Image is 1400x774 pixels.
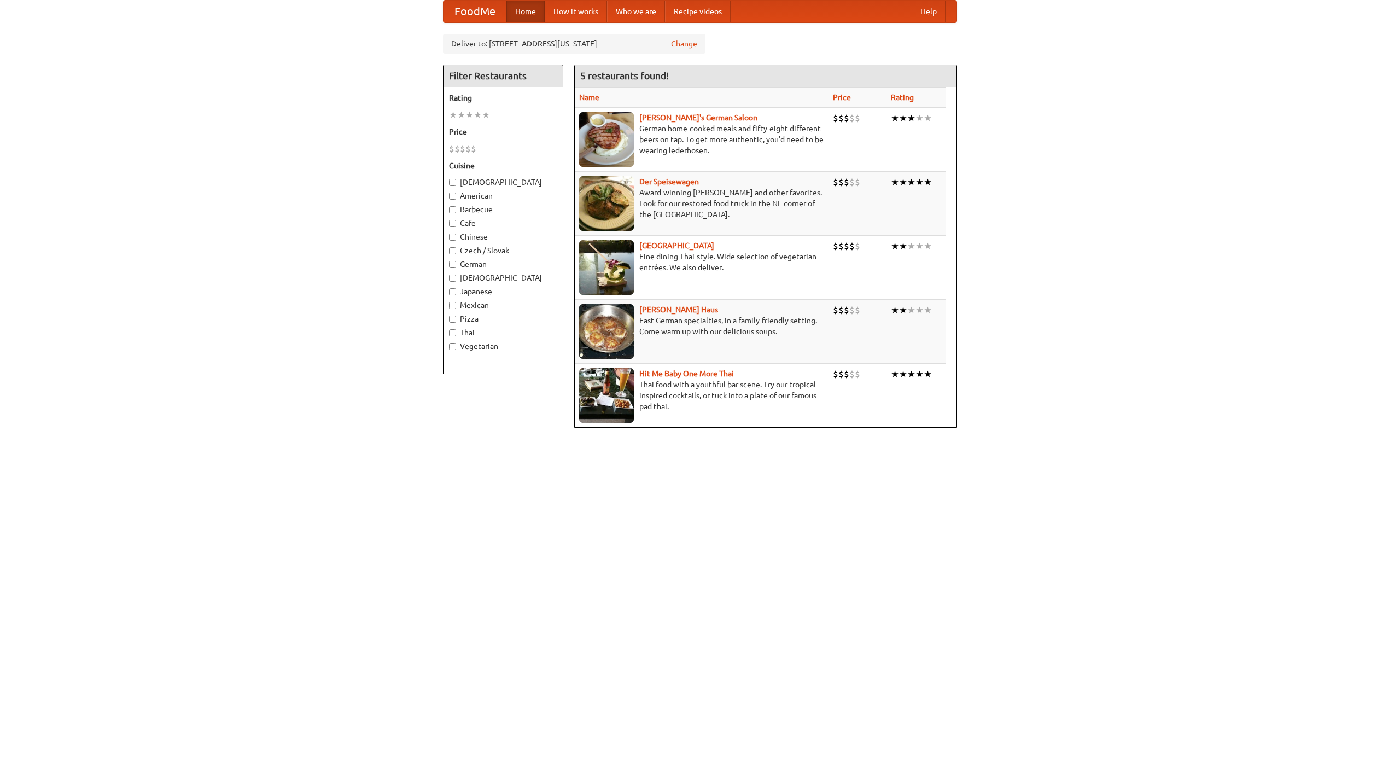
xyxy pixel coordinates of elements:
li: $ [465,143,471,155]
li: ★ [924,304,932,316]
label: German [449,259,557,270]
li: ★ [907,112,915,124]
li: ★ [907,304,915,316]
li: $ [454,143,460,155]
input: Mexican [449,302,456,309]
li: ★ [915,176,924,188]
li: ★ [907,368,915,380]
li: $ [838,368,844,380]
li: $ [855,112,860,124]
li: $ [833,240,838,252]
p: Fine dining Thai-style. Wide selection of vegetarian entrées. We also deliver. [579,251,824,273]
li: $ [838,112,844,124]
li: ★ [924,240,932,252]
li: ★ [891,240,899,252]
label: Vegetarian [449,341,557,352]
li: ★ [891,112,899,124]
li: $ [844,112,849,124]
li: ★ [457,109,465,121]
a: FoodMe [444,1,506,22]
li: $ [844,176,849,188]
b: [PERSON_NAME] Haus [639,305,718,314]
li: ★ [891,176,899,188]
li: ★ [907,240,915,252]
img: babythai.jpg [579,368,634,423]
input: Chinese [449,234,456,241]
li: ★ [899,240,907,252]
li: ★ [915,112,924,124]
li: $ [849,240,855,252]
label: Cafe [449,218,557,229]
input: German [449,261,456,268]
img: kohlhaus.jpg [579,304,634,359]
li: $ [460,143,465,155]
li: $ [844,304,849,316]
label: Thai [449,327,557,338]
li: ★ [474,109,482,121]
label: [DEMOGRAPHIC_DATA] [449,177,557,188]
input: Japanese [449,288,456,295]
p: Thai food with a youthful bar scene. Try our tropical inspired cocktails, or tuck into a plate of... [579,379,824,412]
a: Der Speisewagen [639,177,699,186]
h4: Filter Restaurants [444,65,563,87]
li: ★ [915,368,924,380]
li: ★ [899,304,907,316]
li: ★ [899,368,907,380]
input: Thai [449,329,456,336]
li: ★ [482,109,490,121]
a: Who we are [607,1,665,22]
a: Rating [891,93,914,102]
a: Home [506,1,545,22]
label: Czech / Slovak [449,245,557,256]
p: East German specialties, in a family-friendly setting. Come warm up with our delicious soups. [579,315,824,337]
input: Vegetarian [449,343,456,350]
li: ★ [899,112,907,124]
li: $ [471,143,476,155]
input: Cafe [449,220,456,227]
h5: Cuisine [449,160,557,171]
img: esthers.jpg [579,112,634,167]
input: Pizza [449,316,456,323]
img: satay.jpg [579,240,634,295]
input: American [449,193,456,200]
li: $ [838,304,844,316]
li: ★ [907,176,915,188]
li: ★ [915,304,924,316]
input: Barbecue [449,206,456,213]
b: Hit Me Baby One More Thai [639,369,734,378]
label: Pizza [449,313,557,324]
p: Award-winning [PERSON_NAME] and other favorites. Look for our restored food truck in the NE corne... [579,187,824,220]
div: Deliver to: [STREET_ADDRESS][US_STATE] [443,34,705,54]
h5: Price [449,126,557,137]
li: ★ [891,304,899,316]
li: $ [849,176,855,188]
a: How it works [545,1,607,22]
a: Price [833,93,851,102]
li: $ [855,240,860,252]
label: Japanese [449,286,557,297]
label: Mexican [449,300,557,311]
a: [PERSON_NAME]'s German Saloon [639,113,757,122]
li: ★ [924,112,932,124]
a: Help [912,1,946,22]
a: Change [671,38,697,49]
li: ★ [899,176,907,188]
li: $ [855,176,860,188]
li: ★ [924,176,932,188]
input: [DEMOGRAPHIC_DATA] [449,179,456,186]
li: $ [833,112,838,124]
li: $ [849,304,855,316]
label: Chinese [449,231,557,242]
h5: Rating [449,92,557,103]
label: Barbecue [449,204,557,215]
li: $ [833,368,838,380]
li: $ [849,368,855,380]
li: $ [855,304,860,316]
li: ★ [465,109,474,121]
li: ★ [924,368,932,380]
li: ★ [449,109,457,121]
li: $ [833,304,838,316]
label: American [449,190,557,201]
